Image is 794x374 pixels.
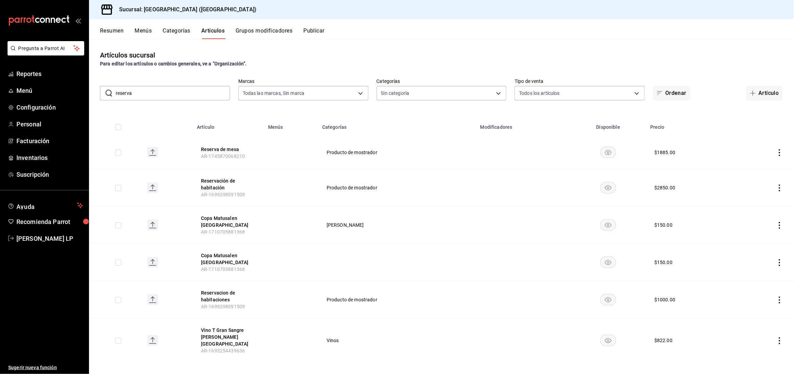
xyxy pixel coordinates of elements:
[776,185,783,191] button: actions
[654,259,672,266] div: $ 150.00
[238,79,368,84] label: Marcas
[327,223,468,227] span: [PERSON_NAME]
[16,120,83,129] span: Personal
[201,304,245,309] span: AR-1699298091509
[515,79,645,84] label: Tipo de venta
[776,259,783,266] button: actions
[201,153,245,159] span: AR-1745870068210
[16,217,83,226] span: Recomienda Parrot
[100,27,124,39] button: Resumen
[201,266,245,272] span: AR-1710705881368
[100,50,155,60] div: Artículos sucursal
[236,27,292,39] button: Grupos modificadores
[570,114,646,136] th: Disponible
[746,86,783,100] button: Artículo
[201,348,245,353] span: AR-1693254439636
[600,147,616,158] button: availability-product
[600,219,616,231] button: availability-product
[201,146,256,153] button: edit-product-location
[654,296,675,303] div: $ 1000.00
[8,364,83,371] span: Sugerir nueva función
[654,222,672,228] div: $ 150.00
[327,338,468,343] span: Vinos
[135,27,152,39] button: Menús
[318,114,476,136] th: Categorías
[16,136,83,146] span: Facturación
[114,5,256,14] h3: Sucursal: [GEOGRAPHIC_DATA] ([GEOGRAPHIC_DATA])
[653,86,691,100] button: Ordenar
[100,27,794,39] div: navigation tabs
[776,337,783,344] button: actions
[264,114,318,136] th: Menús
[16,153,83,162] span: Inventarios
[776,297,783,303] button: actions
[163,27,191,39] button: Categorías
[16,103,83,112] span: Configuración
[16,234,83,243] span: [PERSON_NAME] LP
[327,185,468,190] span: Producto de mostrador
[201,229,245,235] span: AR-1710705881368
[75,18,81,23] button: open_drawer_menu
[600,182,616,194] button: availability-product
[654,184,675,191] div: $ 2850.00
[476,114,570,136] th: Modificadores
[776,222,783,229] button: actions
[201,27,225,39] button: Artículos
[600,294,616,306] button: availability-product
[16,201,74,210] span: Ayuda
[16,69,83,78] span: Reportes
[327,297,468,302] span: Producto de mostrador
[201,327,256,347] button: edit-product-location
[303,27,325,39] button: Publicar
[201,289,256,303] button: edit-product-location
[100,61,247,66] strong: Para editar los artículos o cambios generales, ve a “Organización”.
[8,41,84,55] button: Pregunta a Parrot AI
[381,90,409,97] span: Sin categoría
[776,149,783,156] button: actions
[654,337,672,344] div: $ 822.00
[116,86,230,100] input: Buscar artículo
[519,90,560,97] span: Todos los artículos
[193,114,264,136] th: Artículo
[654,149,675,156] div: $ 1885.00
[16,86,83,95] span: Menú
[18,45,74,52] span: Pregunta a Parrot AI
[201,252,256,266] button: edit-product-location
[201,215,256,228] button: edit-product-location
[600,257,616,268] button: availability-product
[600,335,616,346] button: availability-product
[16,170,83,179] span: Suscripción
[201,192,245,197] span: AR-1699298091509
[201,177,256,191] button: edit-product-location
[243,90,305,97] span: Todas las marcas, Sin marca
[646,114,733,136] th: Precio
[327,150,468,155] span: Producto de mostrador
[377,79,507,84] label: Categorías
[5,50,84,57] a: Pregunta a Parrot AI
